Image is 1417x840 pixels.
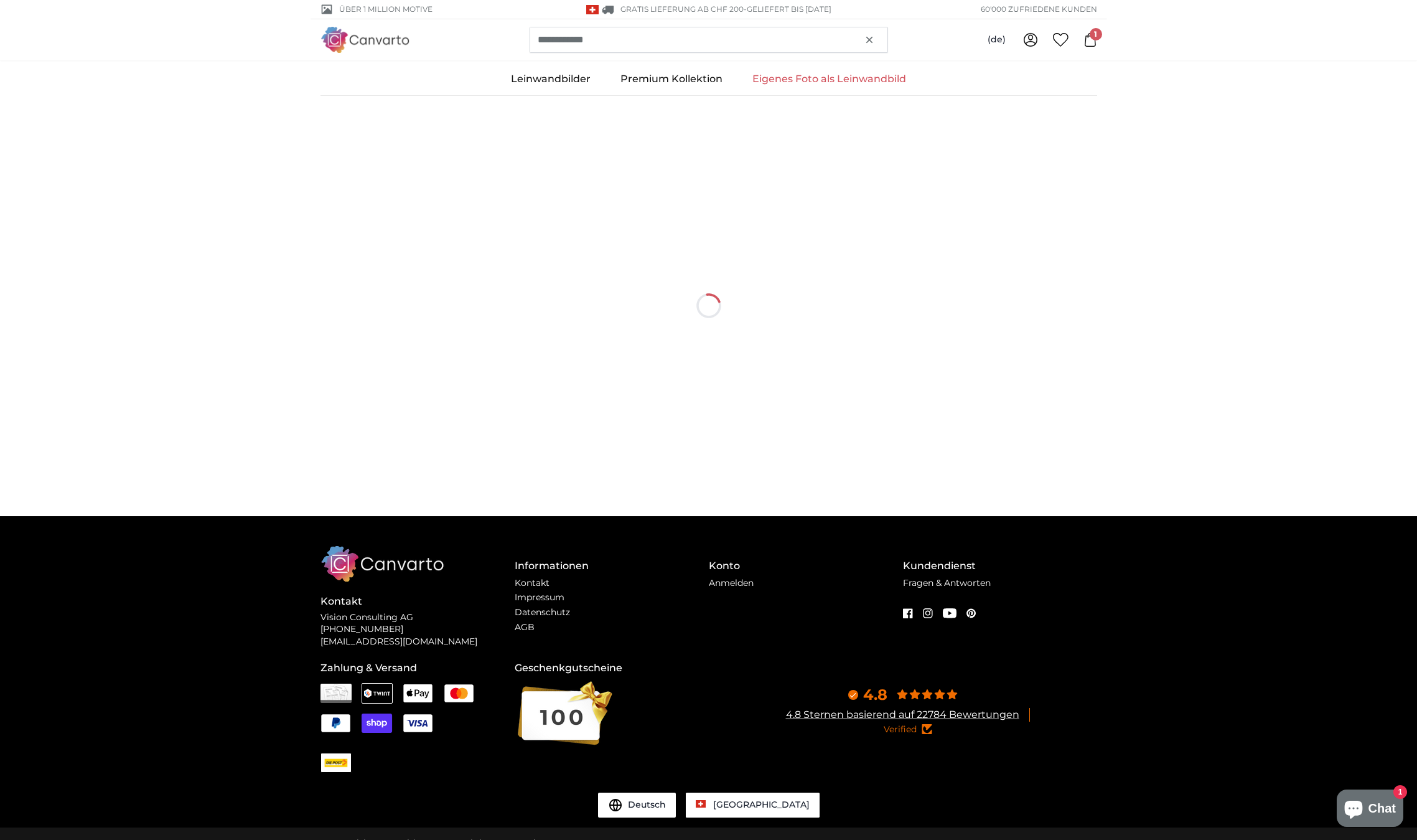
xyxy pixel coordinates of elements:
img: Twint [362,683,393,703]
a: Schweiz [GEOGRAPHIC_DATA] [686,793,820,818]
button: (de) [978,29,1016,51]
inbox-online-store-chat: Onlineshop-Chat von Shopify [1333,790,1407,830]
a: Anmelden [709,577,754,588]
a: Impressum [515,592,564,603]
img: Rechnung [320,684,352,704]
img: Schweiz [696,800,706,808]
h4: Kontakt [320,594,515,609]
span: Über 1 Million Motive [339,4,433,15]
p: Vision Consulting AG [PHONE_NUMBER] [EMAIL_ADDRESS][DOMAIN_NAME] [320,611,515,649]
h4: Kundendienst [903,559,1097,573]
span: 1 [1090,28,1102,40]
span: [GEOGRAPHIC_DATA] [713,799,810,810]
img: Schweiz [586,5,599,14]
h4: Konto [709,559,903,573]
h4: Informationen [515,559,709,573]
img: CHPOST [321,757,351,768]
h4: Zahlung & Versand [320,661,515,676]
span: 60'000 ZUFRIEDENE KUNDEN [981,4,1097,15]
span: GRATIS Lieferung ab CHF 200 [620,4,744,14]
a: Eigenes Foto als Leinwandbild [737,63,921,95]
button: Deutsch [598,793,676,818]
a: Premium Kollektion [606,63,737,95]
span: Geliefert bis [DATE] [747,4,831,14]
h4: Geschenkgutscheine [515,661,709,676]
a: Leinwandbilder [496,63,606,95]
a: Kontakt [515,577,549,588]
span: Deutsch [628,799,666,811]
img: Canvarto [320,27,410,52]
span: - [744,4,831,14]
a: Fragen & Antworten [903,577,991,588]
a: 4.8 4.8 Sternen basierend auf 22784 BewertungenVerified [709,685,1097,737]
a: Datenschutz [515,606,570,618]
a: 4.8 Sternen basierend auf 22784 Bewertungen [786,709,1019,720]
a: AGB [515,621,535,633]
